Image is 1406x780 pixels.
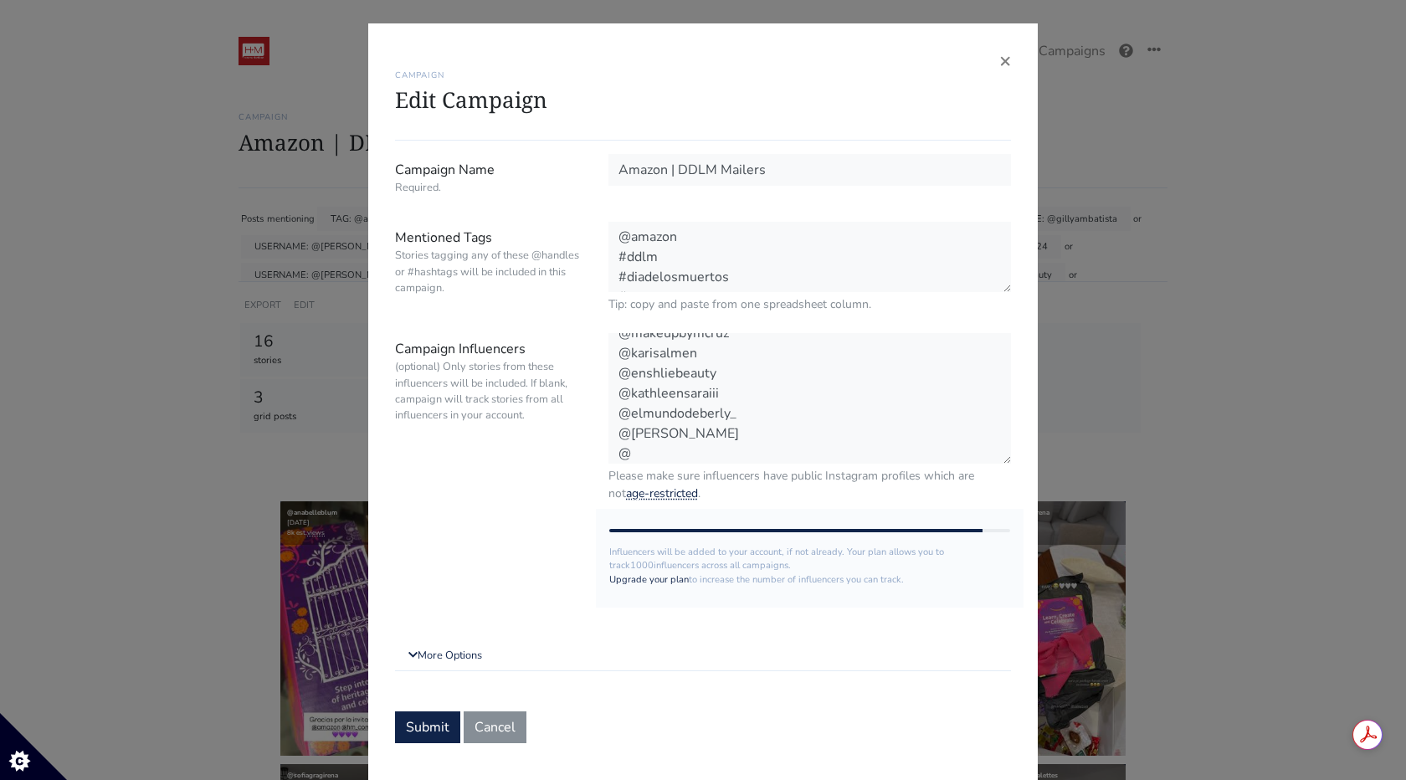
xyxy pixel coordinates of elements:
small: Tip: copy and paste from one spreadsheet column. [608,295,1011,313]
p: to increase the number of influencers you can track. [609,573,1010,588]
a: More Options [395,641,1011,671]
a: Upgrade your plan [609,573,689,586]
small: Stories tagging any of these @handles or #hashtags will be included in this campaign. [395,248,583,296]
label: Campaign Influencers [382,333,596,502]
textarea: @amazon #ddlm #diadelosmuertos #amazon [608,222,1011,292]
button: Close [999,50,1011,70]
button: Submit [395,711,460,743]
label: Mentioned Tags [382,222,596,313]
button: Cancel [464,711,526,743]
label: Campaign Name [382,154,596,202]
a: age-restricted [626,485,698,501]
div: Influencers will be added to your account, if not already. Your plan allows you to track influenc... [596,509,1024,608]
small: (optional) Only stories from these influencers will be included. If blank, campaign will track st... [395,359,583,423]
span: × [999,47,1011,74]
small: Please make sure influencers have public Instagram profiles which are not . [608,467,1011,502]
h1: Edit Campaign [395,87,1011,113]
input: Campaign Name [608,154,1011,186]
h6: CAMPAIGN [395,70,1011,80]
small: Required. [395,180,583,196]
textarea: @ariana_weldon @gillyambatista @danimonacelli @pautips @anabelleblum @andreatnunezz @sophiatalama... [608,333,1011,464]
